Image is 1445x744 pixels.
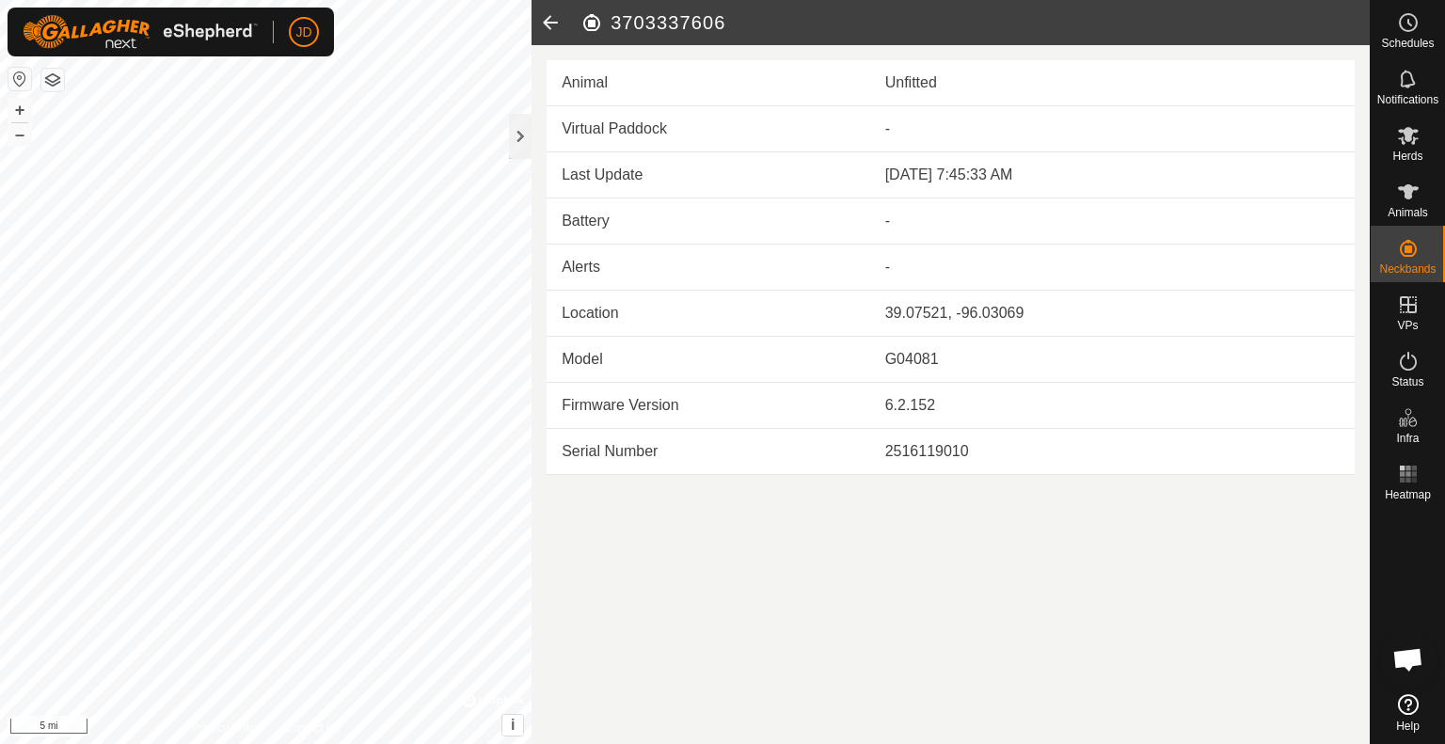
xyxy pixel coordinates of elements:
[885,71,1340,94] div: Unfitted
[547,60,870,106] td: Animal
[885,394,1340,417] div: 6.2.152
[547,245,870,291] td: Alerts
[1385,489,1431,500] span: Heatmap
[1381,38,1434,49] span: Schedules
[1371,687,1445,739] a: Help
[580,11,1370,34] h2: 3703337606
[23,15,258,49] img: Gallagher Logo
[885,348,1340,371] div: G04081
[1396,720,1420,732] span: Help
[547,152,870,198] td: Last Update
[547,337,870,383] td: Model
[295,23,311,42] span: JD
[885,164,1340,186] div: [DATE] 7:45:33 AM
[547,106,870,152] td: Virtual Paddock
[8,99,31,121] button: +
[870,245,1355,291] td: -
[885,120,890,136] app-display-virtual-paddock-transition: -
[1380,631,1437,688] a: Open chat
[547,429,870,475] td: Serial Number
[1379,263,1436,275] span: Neckbands
[1397,320,1418,331] span: VPs
[885,440,1340,463] div: 2516119010
[1377,94,1438,105] span: Notifications
[1392,150,1422,162] span: Herds
[502,715,523,736] button: i
[1388,207,1428,218] span: Animals
[547,291,870,337] td: Location
[1391,376,1423,388] span: Status
[8,123,31,146] button: –
[41,69,64,91] button: Map Layers
[8,68,31,90] button: Reset Map
[547,198,870,245] td: Battery
[284,720,340,736] a: Contact Us
[1396,433,1419,444] span: Infra
[511,717,515,733] span: i
[885,210,1340,232] div: -
[885,302,1340,325] div: 39.07521, -96.03069
[192,720,262,736] a: Privacy Policy
[547,383,870,429] td: Firmware Version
